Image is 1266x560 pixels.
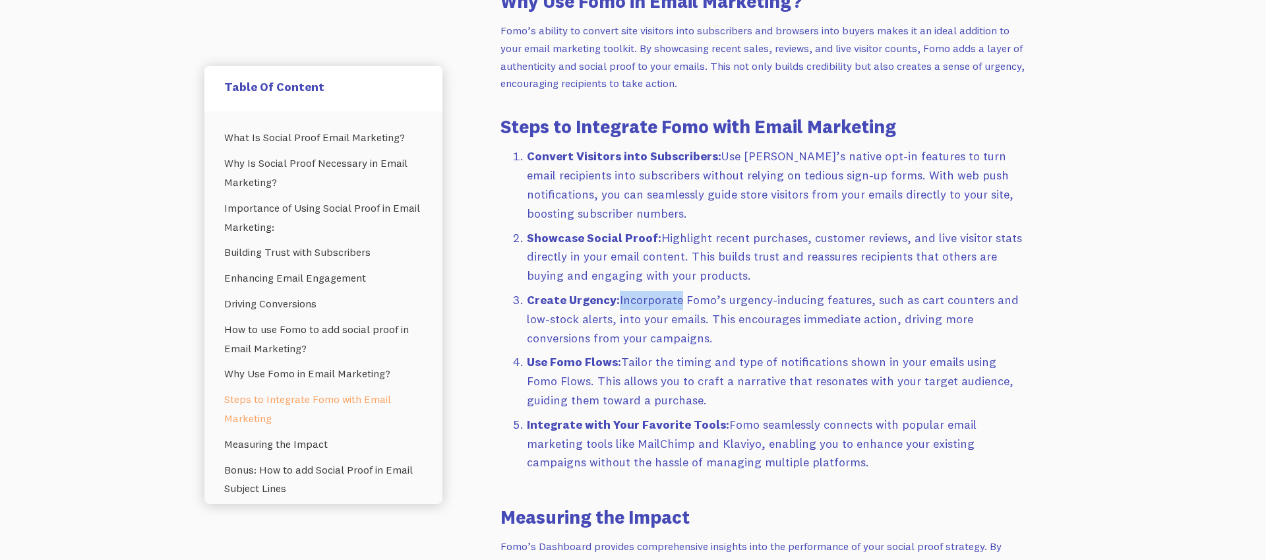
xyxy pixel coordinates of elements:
li: Highlight recent purchases, customer reviews, and live visitor stats directly in your email conte... [527,229,1028,286]
a: Steps to Integrate Fomo with Email Marketing [224,387,423,431]
li: Use [PERSON_NAME]’s native opt-in features to turn email recipients into subscribers without rely... [527,147,1028,223]
strong: Integrate with Your Favorite Tools: [527,417,729,432]
li: Incorporate Fomo’s urgency-inducing features, such as cart counters and low-stock alerts, into yo... [527,291,1028,348]
strong: Convert Visitors into Subscribers: [527,148,721,164]
a: How to use Fomo to add social proof in Email Marketing? [224,317,423,361]
strong: Create Urgency: [527,292,620,307]
h3: Steps to Integrate Fomo with Email Marketing [500,113,1028,139]
a: What Is Social Proof Email Marketing? [224,125,423,150]
li: Fomo seamlessly connects with popular email marketing tools like MailChimp and Klaviyo, enabling ... [527,416,1028,472]
h3: Measuring the Impact [500,504,1028,530]
strong: Showcase Social Proof: [527,230,661,245]
a: Bonus: How to add Social Proof in Email Subject Lines [224,457,423,502]
a: Best practices for using social proof in email marketing [224,501,423,546]
a: Measuring the Impact [224,431,423,457]
a: Building Trust with Subscribers [224,239,423,265]
a: Importance of Using Social Proof in Email Marketing: [224,195,423,240]
a: Why Use Fomo in Email Marketing? [224,361,423,387]
h5: Table Of Content [224,79,423,94]
a: Enhancing Email Engagement [224,265,423,291]
p: Fomo’s ability to convert site visitors into subscribers and browsers into buyers makes it an ide... [500,22,1028,92]
a: Driving Conversions [224,291,423,317]
li: Tailor the timing and type of notifications shown in your emails using Fomo Flows. This allows yo... [527,353,1028,410]
strong: Use Fomo Flows: [527,354,621,369]
a: Why Is Social Proof Necessary in Email Marketing? [224,150,423,195]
